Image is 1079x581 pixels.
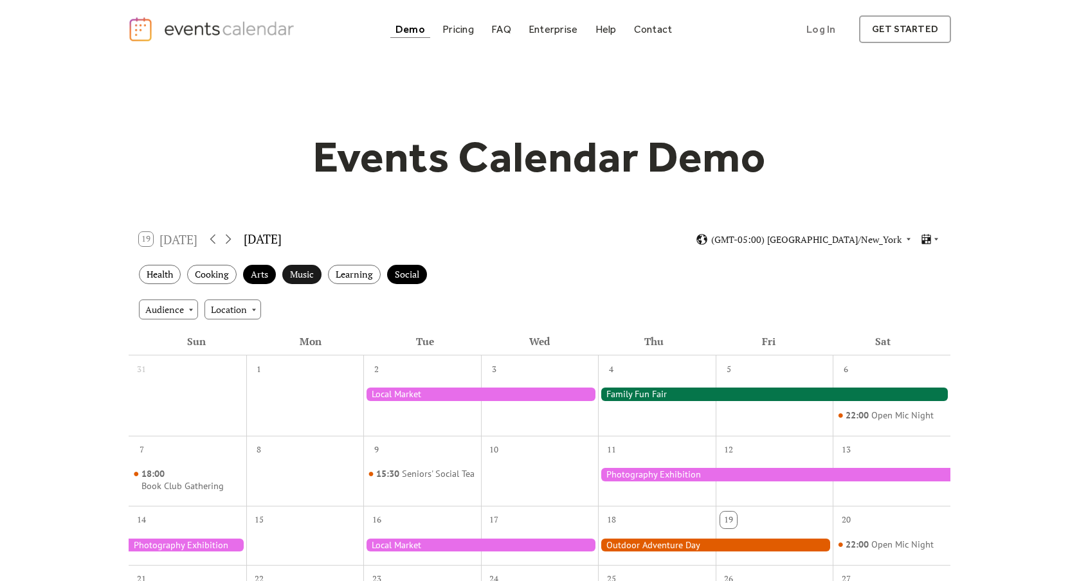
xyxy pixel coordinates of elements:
a: Log In [793,15,848,43]
a: Help [590,21,622,38]
div: Contact [634,26,673,33]
div: Demo [395,26,425,33]
div: FAQ [491,26,511,33]
div: Pricing [442,26,474,33]
div: Enterprise [529,26,577,33]
div: Help [595,26,617,33]
a: Enterprise [523,21,583,38]
a: Pricing [437,21,479,38]
h1: Events Calendar Demo [293,130,786,183]
a: FAQ [486,21,516,38]
a: Contact [629,21,678,38]
a: Demo [390,21,430,38]
a: get started [859,15,951,43]
a: home [128,16,298,42]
